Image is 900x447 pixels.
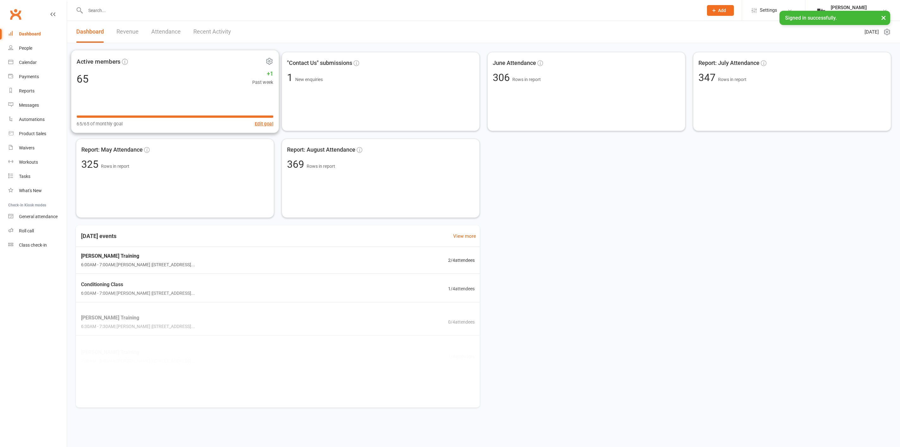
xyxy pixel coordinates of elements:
[19,188,42,193] div: What's New
[718,77,747,82] span: Rows in report
[453,232,476,240] a: View more
[81,290,195,297] span: 6:00AM - 7:00AM | [PERSON_NAME] | [STREET_ADDRESS]...
[287,158,307,170] span: 369
[77,57,121,66] span: Active members
[81,158,101,170] span: 325
[255,120,273,128] button: Edit goal
[81,323,195,330] span: 6:30AM - 7:30AM | [PERSON_NAME] | [STREET_ADDRESS]...
[448,318,475,325] span: 0 / 4 attendees
[8,98,67,112] a: Messages
[287,145,355,154] span: Report: August Attendance
[193,21,231,43] a: Recent Activity
[19,160,38,165] div: Workouts
[81,280,195,289] span: Conditioning Class
[101,164,129,169] span: Rows in report
[760,3,777,17] span: Settings
[8,224,67,238] a: Roll call
[8,169,67,184] a: Tasks
[287,72,295,84] span: 1
[77,120,122,128] span: 65/65 of monthly goal
[8,55,67,70] a: Calendar
[81,314,195,322] span: [PERSON_NAME] Training
[698,59,759,68] span: Report: July Attendance
[831,10,867,16] div: The Weight Rm
[19,131,46,136] div: Product Sales
[81,357,195,364] span: 7:00AM - 8:00AM | [PERSON_NAME] | [STREET_ADDRESS]...
[81,252,195,260] span: [PERSON_NAME] Training
[19,214,58,219] div: General attendance
[815,4,828,17] img: thumb_image1749576563.png
[81,145,143,154] span: Report: May Attendance
[707,5,734,16] button: Add
[19,242,47,248] div: Class check-in
[19,31,41,36] div: Dashboard
[8,238,67,252] a: Class kiosk mode
[19,74,39,79] div: Payments
[77,73,89,84] div: 65
[76,230,122,242] h3: [DATE] events
[19,103,39,108] div: Messages
[785,15,837,21] span: Signed in successfully.
[8,6,23,22] a: Clubworx
[512,77,541,82] span: Rows in report
[19,88,34,93] div: Reports
[19,117,45,122] div: Automations
[307,164,335,169] span: Rows in report
[295,77,323,82] span: New enquiries
[8,70,67,84] a: Payments
[8,127,67,141] a: Product Sales
[19,145,34,150] div: Waivers
[287,59,352,68] span: "Contact Us" submissions
[865,28,879,36] span: [DATE]
[698,72,718,84] span: 347
[8,141,67,155] a: Waivers
[81,261,195,268] span: 6:00AM - 7:00AM | [PERSON_NAME] | [STREET_ADDRESS]...
[252,69,273,79] span: +1
[493,72,512,84] span: 306
[8,184,67,198] a: What's New
[448,285,475,292] span: 1 / 4 attendees
[81,348,195,356] span: [PERSON_NAME] Training
[19,60,37,65] div: Calendar
[19,174,30,179] div: Tasks
[84,6,699,15] input: Search...
[8,155,67,169] a: Workouts
[8,27,67,41] a: Dashboard
[8,112,67,127] a: Automations
[8,210,67,224] a: General attendance kiosk mode
[831,5,867,10] div: [PERSON_NAME]
[448,257,475,264] span: 2 / 4 attendees
[8,41,67,55] a: People
[151,21,181,43] a: Attendance
[19,228,34,233] div: Roll call
[448,353,475,360] span: 1 / 4 attendees
[718,8,726,13] span: Add
[116,21,139,43] a: Revenue
[493,59,536,68] span: June Attendance
[76,21,104,43] a: Dashboard
[252,79,273,86] span: Past week
[8,84,67,98] a: Reports
[878,11,889,24] button: ×
[19,46,32,51] div: People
